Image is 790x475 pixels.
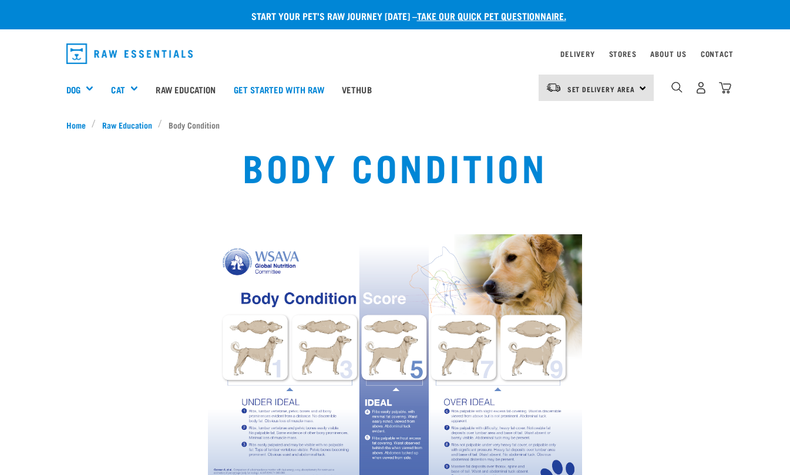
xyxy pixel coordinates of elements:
a: Delivery [560,52,594,56]
a: Contact [701,52,734,56]
a: Raw Education [147,66,224,113]
span: Set Delivery Area [567,87,636,91]
nav: breadcrumbs [66,119,724,131]
img: home-icon-1@2x.png [671,82,683,93]
a: Stores [609,52,637,56]
a: Get started with Raw [225,66,333,113]
span: Raw Education [102,119,152,131]
img: user.png [695,82,707,94]
img: van-moving.png [546,82,562,93]
nav: dropdown navigation [57,39,734,69]
img: home-icon@2x.png [719,82,731,94]
span: Home [66,119,86,131]
a: Dog [66,83,80,96]
a: Cat [111,83,125,96]
h1: Body Condition [243,145,547,187]
a: Raw Education [96,119,158,131]
a: Vethub [333,66,381,113]
a: About Us [650,52,686,56]
img: Raw Essentials Logo [66,43,193,64]
a: take our quick pet questionnaire. [417,13,566,18]
a: Home [66,119,92,131]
